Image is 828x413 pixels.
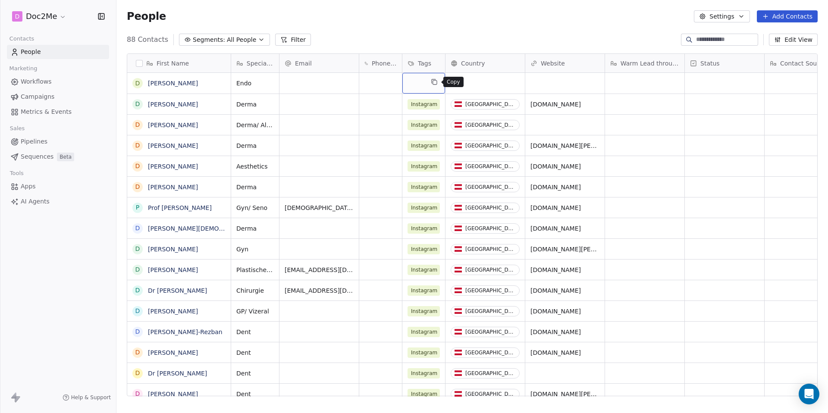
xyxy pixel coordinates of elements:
span: Contacts [6,32,38,45]
div: D [135,327,140,336]
a: AI Agents [7,194,109,209]
span: Metrics & Events [21,107,72,116]
div: [GEOGRAPHIC_DATA] [465,267,516,273]
span: Marketing [6,62,41,75]
a: [PERSON_NAME] [148,122,198,128]
span: Apps [21,182,36,191]
span: People [21,47,41,56]
div: First Name [127,54,231,72]
div: Website [525,54,605,72]
span: 88 Contacts [127,34,168,45]
span: Specialty [247,59,274,68]
a: [DOMAIN_NAME] [530,163,581,170]
span: AI Agents [21,197,50,206]
a: Metrics & Events [7,105,109,119]
div: D [135,224,140,233]
a: [DOMAIN_NAME] [530,329,581,335]
div: D [135,100,140,109]
a: [PERSON_NAME] [148,349,198,356]
button: Add Contacts [757,10,818,22]
div: [GEOGRAPHIC_DATA] [465,205,516,211]
span: Instagram [408,265,440,275]
div: D [135,286,140,295]
a: [DOMAIN_NAME] [530,184,581,191]
button: DDoc2Me [10,9,68,24]
a: [PERSON_NAME] [148,391,198,397]
div: Email [279,54,359,72]
a: Dr [PERSON_NAME] [148,287,207,294]
span: Instagram [408,347,440,358]
div: [GEOGRAPHIC_DATA] [465,101,516,107]
span: Derma [236,183,274,191]
div: [GEOGRAPHIC_DATA] [465,329,516,335]
a: Campaigns [7,90,109,104]
span: Instagram [408,141,440,151]
div: [GEOGRAPHIC_DATA] [465,246,516,252]
span: Status [700,59,720,68]
span: Help & Support [71,394,111,401]
a: Dr [PERSON_NAME] [148,370,207,377]
span: People [127,10,166,23]
a: [DOMAIN_NAME] [530,204,581,211]
div: [GEOGRAPHIC_DATA] [465,308,516,314]
div: [GEOGRAPHIC_DATA] [465,391,516,397]
a: [PERSON_NAME] [148,163,198,170]
span: Instagram [408,120,440,130]
span: Email [295,59,312,68]
span: Instagram [408,161,440,172]
div: grid [127,73,231,397]
span: Instagram [408,306,440,316]
span: First Name [157,59,189,68]
div: [GEOGRAPHIC_DATA] [465,122,516,128]
span: [EMAIL_ADDRESS][DOMAIN_NAME] [285,266,354,274]
a: [DOMAIN_NAME] [530,308,581,315]
span: Beta [57,153,74,161]
span: Website [541,59,565,68]
span: Doc2Me [26,11,57,22]
a: [PERSON_NAME] [148,246,198,253]
button: Filter [275,34,311,46]
span: Gyn [236,245,274,253]
span: Dent [236,390,274,398]
div: [GEOGRAPHIC_DATA] [465,350,516,356]
div: [GEOGRAPHIC_DATA] [465,288,516,294]
span: Gyn/ Seno [236,203,274,212]
p: Copy [447,78,460,85]
div: [GEOGRAPHIC_DATA] [465,143,516,149]
a: [DOMAIN_NAME] [530,266,581,273]
div: D [135,120,140,129]
span: Derma [236,100,274,109]
span: Dent [236,328,274,336]
a: [PERSON_NAME] [148,142,198,149]
span: Instagram [408,244,440,254]
span: Instagram [408,285,440,296]
span: Phone Number [372,59,397,68]
span: Instagram [408,389,440,399]
a: People [7,45,109,59]
div: Status [685,54,764,72]
span: All People [227,35,256,44]
span: Instagram [408,368,440,379]
a: [DOMAIN_NAME][PERSON_NAME] [530,142,631,149]
div: [GEOGRAPHIC_DATA] [465,184,516,190]
a: [PERSON_NAME] [148,101,198,108]
span: Aesthetics [236,162,274,171]
span: Dent [236,348,274,357]
span: Tools [6,167,27,180]
a: Help & Support [63,394,111,401]
div: Open Intercom Messenger [799,384,819,404]
a: [DOMAIN_NAME] [530,349,581,356]
span: Tags [418,59,431,68]
div: [GEOGRAPHIC_DATA] [465,163,516,169]
div: D [135,141,140,150]
span: Dent [236,369,274,378]
a: Apps [7,179,109,194]
a: [PERSON_NAME] [148,80,198,87]
a: [PERSON_NAME] [148,308,198,315]
span: Chirurgie [236,286,274,295]
div: [GEOGRAPHIC_DATA] [465,370,516,376]
div: D [135,79,140,88]
a: [DOMAIN_NAME] [530,101,581,108]
a: Pipelines [7,135,109,149]
span: Plastische Chirurgie [236,266,274,274]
